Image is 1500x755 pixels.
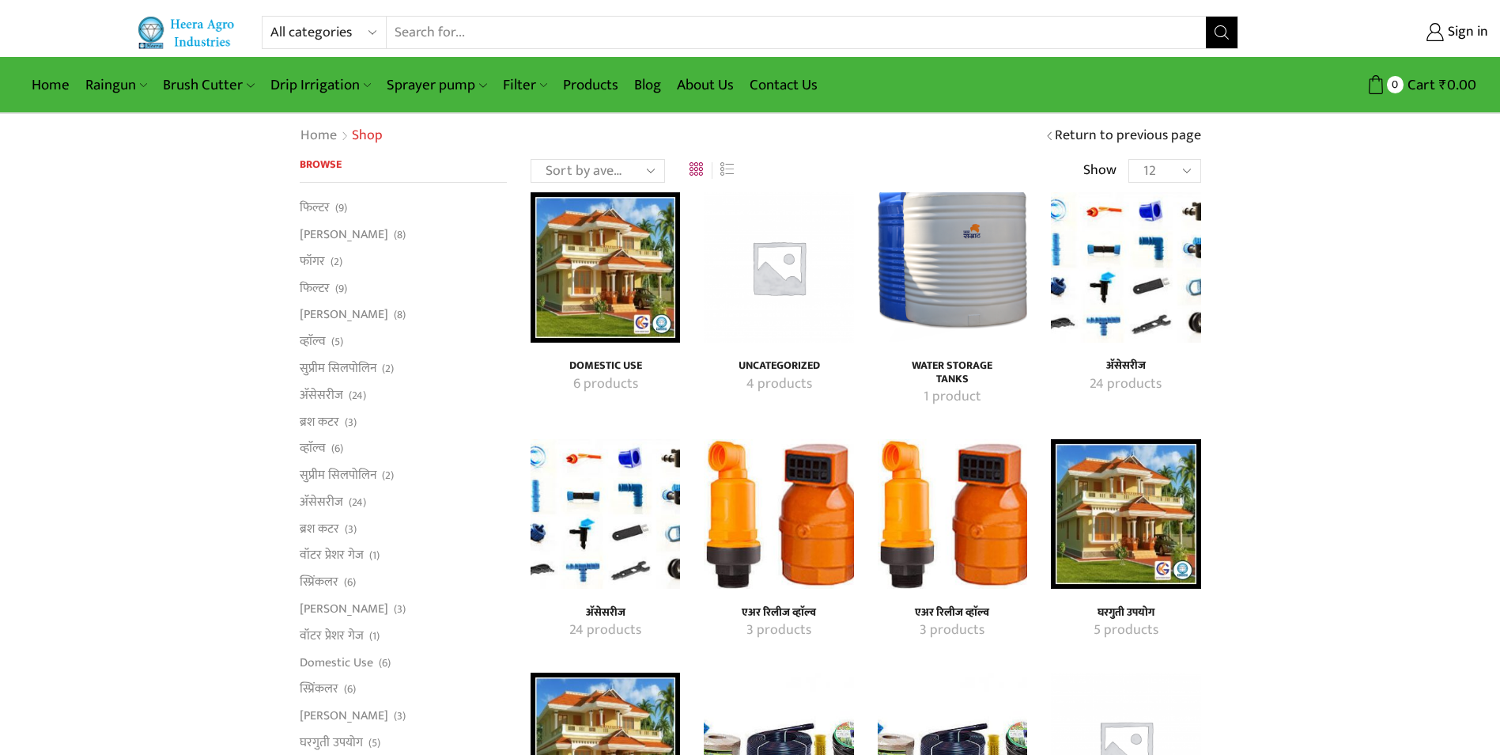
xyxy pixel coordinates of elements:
[300,703,388,730] a: [PERSON_NAME]
[300,199,330,221] a: फिल्टर
[155,66,262,104] a: Brush Cutter
[1068,359,1183,373] h4: अ‍ॅसेसरीज
[669,66,742,104] a: About Us
[1090,374,1162,395] mark: 24 products
[924,387,981,408] mark: 1 product
[548,359,663,373] h4: Domestic Use
[548,606,663,620] a: Visit product category अ‍ॅसेसरीज
[573,374,638,395] mark: 6 products
[331,254,342,270] span: (2)
[300,355,376,381] a: सुप्रीम सिलपोलिन
[300,408,339,435] a: ब्रश कटर
[1387,76,1404,93] span: 0
[345,522,357,537] span: (3)
[878,192,1027,342] img: Water Storage Tanks
[1068,606,1183,620] h4: घरगुती उपयोग
[300,676,338,703] a: स्प्रिंकलर
[300,328,326,355] a: व्हाॅल्व
[300,435,326,462] a: व्हाॅल्व
[742,66,826,104] a: Contact Us
[77,66,155,104] a: Raingun
[555,66,626,104] a: Products
[394,708,406,724] span: (3)
[300,649,373,676] a: Domestic Use
[1051,439,1200,589] img: घरगुती उपयोग
[721,359,836,373] a: Visit product category Uncategorized
[531,439,680,589] a: Visit product category अ‍ॅसेसरीज
[895,620,1010,641] a: Visit product category एअर रिलीज व्हाॅल्व
[335,200,347,216] span: (9)
[548,620,663,641] a: Visit product category अ‍ॅसेसरीज
[1051,192,1200,342] img: अ‍ॅसेसरीज
[1439,73,1447,97] span: ₹
[531,192,680,342] a: Visit product category Domestic Use
[300,126,383,146] nav: Breadcrumb
[300,569,338,596] a: स्प्रिंकलर
[349,495,366,510] span: (24)
[626,66,669,104] a: Blog
[721,606,836,620] a: Visit product category एअर रिलीज व्हाॅल्व
[382,361,394,377] span: (2)
[721,374,836,395] a: Visit product category Uncategorized
[1083,161,1116,181] span: Show
[895,359,1010,386] a: Visit product category Water Storage Tanks
[394,307,406,323] span: (8)
[920,620,984,641] mark: 3 products
[331,441,343,457] span: (6)
[300,381,343,408] a: अ‍ॅसेसरीज
[369,628,380,644] span: (1)
[335,281,347,297] span: (9)
[24,66,77,104] a: Home
[746,620,811,641] mark: 3 products
[1094,620,1158,641] mark: 5 products
[569,620,641,641] mark: 24 products
[300,462,376,489] a: सुप्रीम सिलपोलिन
[352,127,383,145] h1: Shop
[895,606,1010,620] h4: एअर रिलीज व्हाॅल्व
[531,159,665,183] select: Shop order
[704,439,853,589] img: एअर रिलीज व्हाॅल्व
[548,359,663,373] a: Visit product category Domestic Use
[300,542,364,569] a: वॉटर प्रेशर गेज
[1439,73,1476,97] bdi: 0.00
[300,302,388,328] a: [PERSON_NAME]
[878,192,1027,342] a: Visit product category Water Storage Tanks
[1068,606,1183,620] a: Visit product category घरगुती उपयोग
[1055,126,1201,146] a: Return to previous page
[345,415,357,431] span: (3)
[368,735,380,751] span: (5)
[300,515,339,542] a: ब्रश कटर
[1051,192,1200,342] a: Visit product category अ‍ॅसेसरीज
[382,468,394,484] span: (2)
[300,155,342,173] span: Browse
[1051,439,1200,589] a: Visit product category घरगुती उपयोग
[300,488,343,515] a: अ‍ॅसेसरीज
[394,601,406,617] span: (3)
[1068,620,1183,641] a: Visit product category घरगुती उपयोग
[531,192,680,342] img: Domestic Use
[495,66,555,104] a: Filter
[704,439,853,589] a: Visit product category एअर रिलीज व्हाॅल्व
[331,334,343,350] span: (5)
[1444,22,1488,43] span: Sign in
[300,275,330,302] a: फिल्टर
[1404,74,1435,96] span: Cart
[721,359,836,373] h4: Uncategorized
[379,655,391,671] span: (6)
[548,374,663,395] a: Visit product category Domestic Use
[746,374,812,395] mark: 4 products
[387,17,1205,48] input: Search for...
[300,222,388,249] a: [PERSON_NAME]
[344,575,356,590] span: (6)
[895,606,1010,620] a: Visit product category एअर रिलीज व्हाॅल्व
[878,439,1027,589] img: एअर रिलीज व्हाॅल्व
[344,681,356,697] span: (6)
[704,192,853,342] img: Uncategorized
[531,439,680,589] img: अ‍ॅसेसरीज
[1068,374,1183,395] a: Visit product category अ‍ॅसेसरीज
[878,439,1027,589] a: Visit product category एअर रिलीज व्हाॅल्व
[721,606,836,620] h4: एअर रिलीज व्हाॅल्व
[394,227,406,243] span: (8)
[300,596,388,623] a: [PERSON_NAME]
[1262,18,1488,47] a: Sign in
